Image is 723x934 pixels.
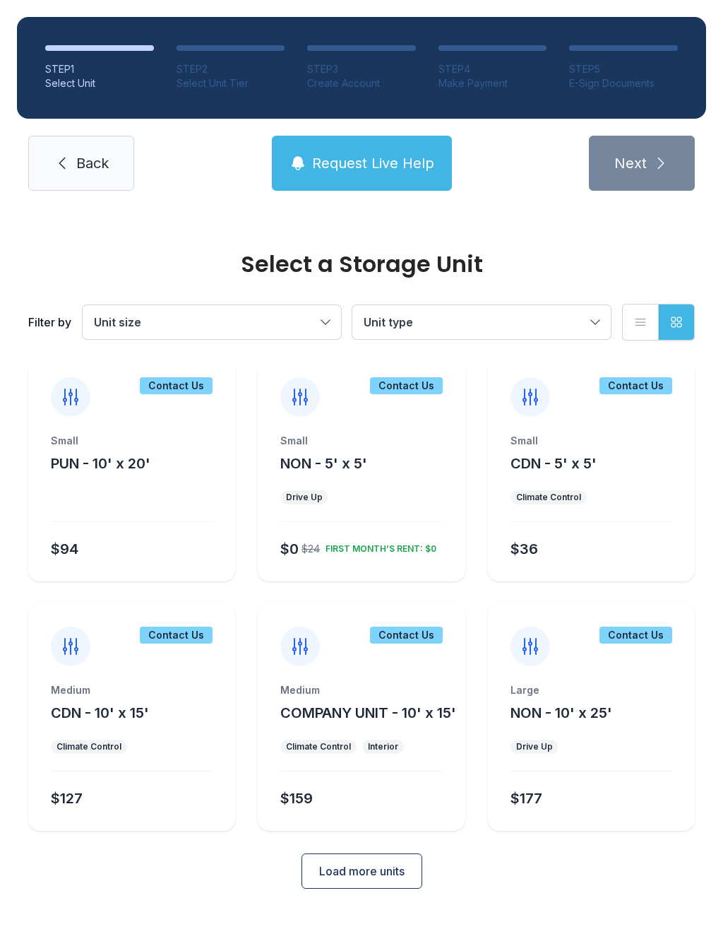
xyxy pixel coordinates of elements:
div: STEP 3 [307,62,416,76]
div: Contact Us [140,627,213,644]
div: Filter by [28,314,71,331]
span: PUN - 10' x 20' [51,455,150,472]
span: Load more units [319,863,405,880]
button: Unit size [83,305,341,339]
div: Contact Us [370,377,443,394]
div: Contact Us [140,377,213,394]
span: Unit size [94,315,141,329]
div: E-Sign Documents [569,76,678,90]
span: Next [614,153,647,173]
div: Interior [368,741,398,752]
div: $36 [510,539,538,559]
div: Select Unit [45,76,154,90]
div: Medium [280,683,442,697]
div: STEP 2 [177,62,285,76]
div: Climate Control [56,741,121,752]
div: Make Payment [438,76,547,90]
div: $0 [280,539,299,559]
div: Contact Us [370,627,443,644]
div: FIRST MONTH’S RENT: $0 [320,538,436,555]
div: STEP 1 [45,62,154,76]
div: Contact Us [599,627,672,644]
div: Contact Us [599,377,672,394]
div: Small [510,434,672,448]
span: NON - 5' x 5' [280,455,367,472]
div: Drive Up [286,492,323,503]
button: NON - 10' x 25' [510,703,612,723]
div: $24 [301,542,320,556]
div: Create Account [307,76,416,90]
div: Climate Control [516,492,581,503]
div: $94 [51,539,78,559]
button: CDN - 10' x 15' [51,703,149,723]
span: Back [76,153,109,173]
div: Small [280,434,442,448]
div: STEP 4 [438,62,547,76]
div: Climate Control [286,741,351,752]
div: Drive Up [516,741,553,752]
button: CDN - 5' x 5' [510,454,597,473]
button: COMPANY UNIT - 10' x 15' [280,703,456,723]
button: NON - 5' x 5' [280,454,367,473]
span: CDN - 10' x 15' [51,704,149,721]
div: Select a Storage Unit [28,253,695,276]
span: NON - 10' x 25' [510,704,612,721]
div: $127 [51,788,83,808]
div: Select Unit Tier [177,76,285,90]
div: $159 [280,788,313,808]
button: Unit type [352,305,611,339]
span: COMPANY UNIT - 10' x 15' [280,704,456,721]
div: Small [51,434,213,448]
span: Unit type [364,315,413,329]
span: Request Live Help [312,153,434,173]
span: CDN - 5' x 5' [510,455,597,472]
div: Medium [51,683,213,697]
div: STEP 5 [569,62,678,76]
div: Large [510,683,672,697]
button: PUN - 10' x 20' [51,454,150,473]
div: $177 [510,788,542,808]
